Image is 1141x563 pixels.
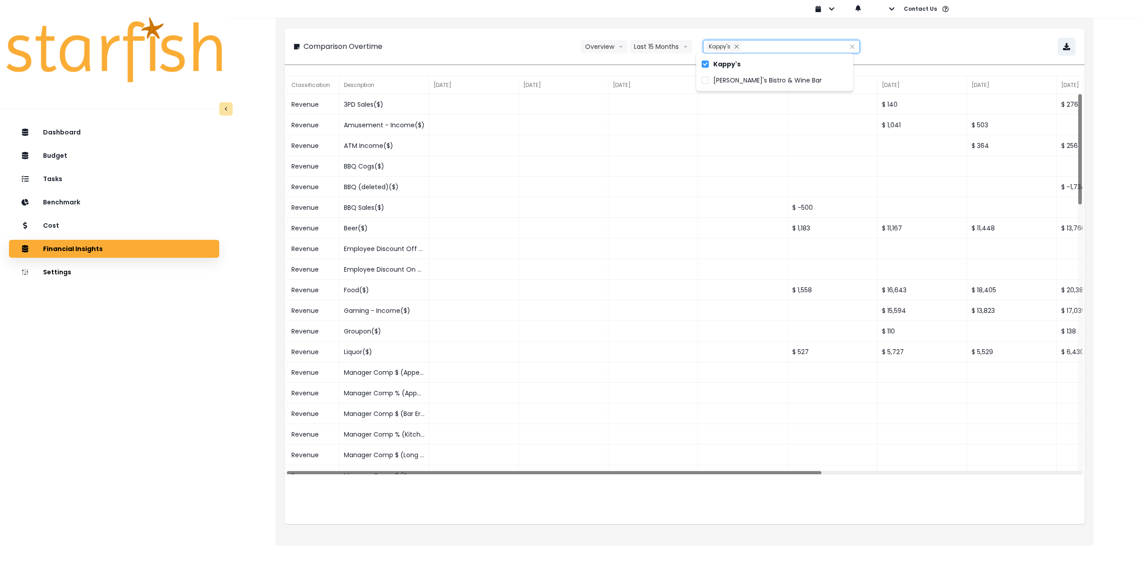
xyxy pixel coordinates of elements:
[287,362,339,383] div: Revenue
[43,199,80,206] p: Benchmark
[709,43,730,50] span: Kappy's
[850,44,855,49] svg: close
[339,156,429,177] div: BBQ Cogs($)
[608,76,698,94] div: [DATE]
[734,44,739,49] svg: close
[339,321,429,342] div: Groupon($)
[339,177,429,197] div: BBQ (deleted)($)
[705,42,742,51] div: Kappy's
[629,40,692,53] button: Last 15 Monthsarrow down line
[287,383,339,403] div: Revenue
[683,42,688,51] svg: arrow down line
[287,403,339,424] div: Revenue
[287,197,339,218] div: Revenue
[877,342,967,362] div: $ 5,727
[877,76,967,94] div: [DATE]
[877,94,967,115] div: $ 140
[287,238,339,259] div: Revenue
[967,115,1057,135] div: $ 503
[287,259,339,280] div: Revenue
[732,42,742,51] button: Remove
[581,40,628,53] button: Overviewarrow down line
[713,60,741,69] span: Kappy's
[339,115,429,135] div: Amusement - Income($)
[9,263,219,281] button: Settings
[287,218,339,238] div: Revenue
[967,300,1057,321] div: $ 13,823
[967,135,1057,156] div: $ 364
[287,115,339,135] div: Revenue
[287,300,339,321] div: Revenue
[877,218,967,238] div: $ 11,167
[43,222,59,230] p: Cost
[788,197,877,218] div: $ -500
[43,129,81,136] p: Dashboard
[339,135,429,156] div: ATM Income($)
[9,193,219,211] button: Benchmark
[287,445,339,465] div: Revenue
[339,280,429,300] div: Food($)
[788,280,877,300] div: $ 1,558
[339,76,429,94] div: Description
[9,147,219,165] button: Budget
[967,342,1057,362] div: $ 5,529
[43,152,67,160] p: Budget
[877,280,967,300] div: $ 16,643
[9,217,219,234] button: Cost
[287,156,339,177] div: Revenue
[339,300,429,321] div: Gaming - Income($)
[339,218,429,238] div: Beer($)
[877,321,967,342] div: $ 110
[877,115,967,135] div: $ 1,041
[287,280,339,300] div: Revenue
[339,342,429,362] div: Liquor($)
[9,240,219,258] button: Financial Insights
[287,342,339,362] div: Revenue
[287,76,339,94] div: Classification
[287,177,339,197] div: Revenue
[9,123,219,141] button: Dashboard
[967,280,1057,300] div: $ 18,405
[287,424,339,445] div: Revenue
[287,321,339,342] div: Revenue
[713,76,822,85] span: [PERSON_NAME]'s Bistro & Wine Bar
[619,42,623,51] svg: arrow down line
[967,218,1057,238] div: $ 11,448
[339,238,429,259] div: Employee Discount Off Shift($)
[339,403,429,424] div: Manager Comp $ (Bar Error)($)
[287,465,339,486] div: Revenue
[304,41,382,52] p: Comparison Overtime
[287,94,339,115] div: Revenue
[287,135,339,156] div: Revenue
[339,383,429,403] div: Manager Comp % (Appease Guest)($)
[850,42,855,51] button: Clear
[339,94,429,115] div: 3PD Sales($)
[339,424,429,445] div: Manager Comp % (Kitchen Error)($)
[788,218,877,238] div: $ 1,183
[339,259,429,280] div: Employee Discount On Shift($)
[788,342,877,362] div: $ 527
[339,445,429,465] div: Manager Comp $ (Long Wait TIme)($)
[43,175,62,183] p: Tasks
[339,362,429,383] div: Manager Comp $ (Appease Guest)($)
[967,76,1057,94] div: [DATE]
[339,465,429,486] div: Manager Comp $ (Server Error)($)
[429,76,519,94] div: [DATE]
[877,300,967,321] div: $ 15,594
[339,197,429,218] div: BBQ Sales($)
[519,76,608,94] div: [DATE]
[9,170,219,188] button: Tasks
